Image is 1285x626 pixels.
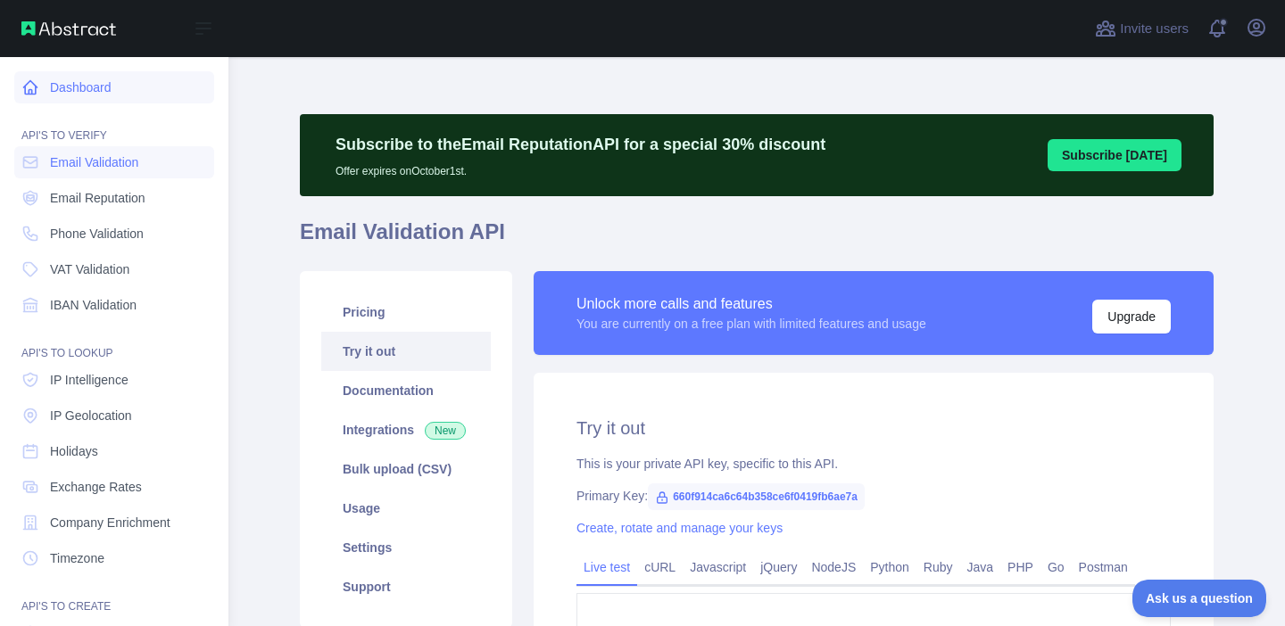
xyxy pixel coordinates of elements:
a: Javascript [683,553,753,581]
a: PHP [1000,553,1040,581]
a: Phone Validation [14,218,214,250]
img: Abstract API [21,21,116,36]
a: Java [960,553,1001,581]
div: API'S TO LOOKUP [14,325,214,360]
span: Phone Validation [50,225,144,243]
span: IP Geolocation [50,407,132,424]
div: Unlock more calls and features [576,293,926,315]
a: IP Geolocation [14,399,214,432]
a: Python [863,553,916,581]
span: New [425,422,466,440]
span: IP Intelligence [50,371,128,389]
span: Email Reputation [50,189,145,207]
a: Dashboard [14,71,214,103]
a: Usage [321,489,491,528]
div: API'S TO VERIFY [14,107,214,143]
a: Live test [576,553,637,581]
a: NodeJS [804,553,863,581]
iframe: Toggle Customer Support [1132,580,1267,617]
a: Go [1040,553,1072,581]
a: Postman [1072,553,1135,581]
div: You are currently on a free plan with limited features and usage [576,315,926,333]
a: Create, rotate and manage your keys [576,521,783,535]
h2: Try it out [576,416,1171,441]
span: Invite users [1120,19,1189,39]
div: This is your private API key, specific to this API. [576,455,1171,473]
p: Offer expires on October 1st. [336,157,825,178]
a: cURL [637,553,683,581]
span: VAT Validation [50,260,129,278]
a: Exchange Rates [14,471,214,503]
h1: Email Validation API [300,218,1214,260]
span: Email Validation [50,153,138,171]
p: Subscribe to the Email Reputation API for a special 30 % discount [336,132,825,157]
a: Holidays [14,435,214,467]
a: Timezone [14,542,214,574]
span: Holidays [50,442,98,460]
span: IBAN Validation [50,296,137,314]
a: Support [321,567,491,606]
a: Pricing [321,292,491,332]
button: Upgrade [1092,300,1171,334]
a: Settings [321,528,491,567]
span: Company Enrichment [50,514,170,531]
div: Primary Key: [576,487,1171,505]
a: IBAN Validation [14,289,214,321]
span: 660f914ca6c64b358ce6f0419fb6ae7a [648,483,865,510]
a: VAT Validation [14,253,214,285]
a: IP Intelligence [14,364,214,396]
a: Email Validation [14,146,214,178]
div: API'S TO CREATE [14,578,214,614]
span: Exchange Rates [50,478,142,496]
a: Integrations New [321,410,491,449]
button: Subscribe [DATE] [1048,139,1181,171]
button: Invite users [1091,14,1192,43]
a: Bulk upload (CSV) [321,449,491,489]
span: Timezone [50,549,104,567]
a: Company Enrichment [14,507,214,539]
a: Ruby [916,553,960,581]
a: Documentation [321,371,491,410]
a: Email Reputation [14,182,214,214]
a: jQuery [753,553,804,581]
a: Try it out [321,332,491,371]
